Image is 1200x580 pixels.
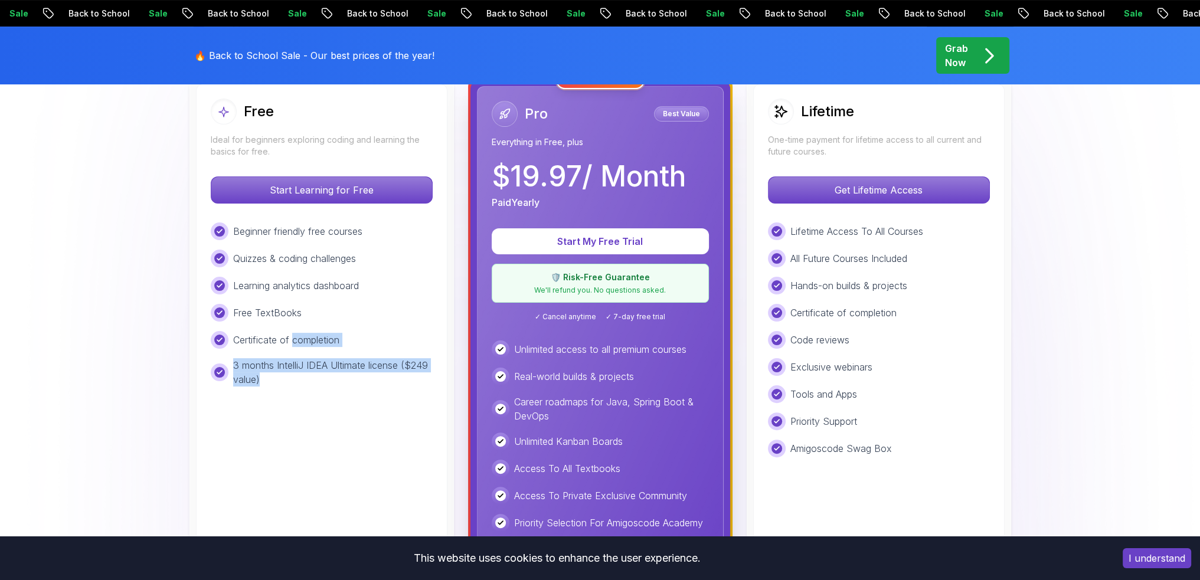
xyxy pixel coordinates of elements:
[233,224,362,238] p: Beginner friendly free courses
[514,342,686,356] p: Unlimited access to all premium courses
[535,8,573,19] p: Sale
[396,8,434,19] p: Sale
[675,8,712,19] p: Sale
[233,306,302,320] p: Free TextBooks
[514,434,623,448] p: Unlimited Kanban Boards
[257,8,295,19] p: Sale
[768,176,990,204] button: Get Lifetime Access
[768,184,990,196] a: Get Lifetime Access
[492,136,709,148] p: Everything in Free, plus
[790,441,892,456] p: Amigoscode Swag Box
[514,369,634,384] p: Real-world builds & projects
[1123,548,1191,568] button: Accept cookies
[801,102,854,121] h2: Lifetime
[768,134,990,158] p: One-time payment for lifetime access to all current and future courses.
[1012,8,1093,19] p: Back to School
[514,516,703,530] p: Priority Selection For Amigoscode Academy
[455,8,535,19] p: Back to School
[769,177,989,203] p: Get Lifetime Access
[606,312,665,322] span: ✓ 7-day free trial
[790,387,857,401] p: Tools and Apps
[233,278,359,293] p: Learning analytics dashboard
[211,177,432,203] p: Start Learning for Free
[492,235,709,247] a: Start My Free Trial
[37,8,117,19] p: Back to School
[233,333,339,347] p: Certificate of completion
[211,184,433,196] a: Start Learning for Free
[790,306,897,320] p: Certificate of completion
[244,102,274,121] h2: Free
[790,360,872,374] p: Exclusive webinars
[535,312,596,322] span: ✓ Cancel anytime
[525,104,548,123] h2: Pro
[514,395,709,423] p: Career roadmaps for Java, Spring Boot & DevOps
[790,251,907,266] p: All Future Courses Included
[117,8,155,19] p: Sale
[514,461,620,476] p: Access To All Textbooks
[176,8,257,19] p: Back to School
[790,278,907,293] p: Hands-on builds & projects
[656,108,707,120] p: Best Value
[233,358,433,386] p: 3 months IntelliJ IDEA Ultimate license ($249 value)
[790,333,849,347] p: Code reviews
[316,8,396,19] p: Back to School
[211,134,433,158] p: Ideal for beginners exploring coding and learning the basics for free.
[790,414,857,428] p: Priority Support
[211,176,433,204] button: Start Learning for Free
[945,41,968,70] p: Grab Now
[492,195,539,209] p: Paid Yearly
[1093,8,1130,19] p: Sale
[514,489,687,503] p: Access To Private Exclusive Community
[492,228,709,254] button: Start My Free Trial
[790,224,923,238] p: Lifetime Access To All Courses
[194,48,434,63] p: 🔥 Back to School Sale - Our best prices of the year!
[499,271,701,283] p: 🛡️ Risk-Free Guarantee
[594,8,675,19] p: Back to School
[814,8,852,19] p: Sale
[499,286,701,295] p: We'll refund you. No questions asked.
[492,162,686,191] p: $ 19.97 / Month
[506,234,695,248] p: Start My Free Trial
[9,545,1105,571] div: This website uses cookies to enhance the user experience.
[233,251,356,266] p: Quizzes & coding challenges
[873,8,953,19] p: Back to School
[734,8,814,19] p: Back to School
[953,8,991,19] p: Sale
